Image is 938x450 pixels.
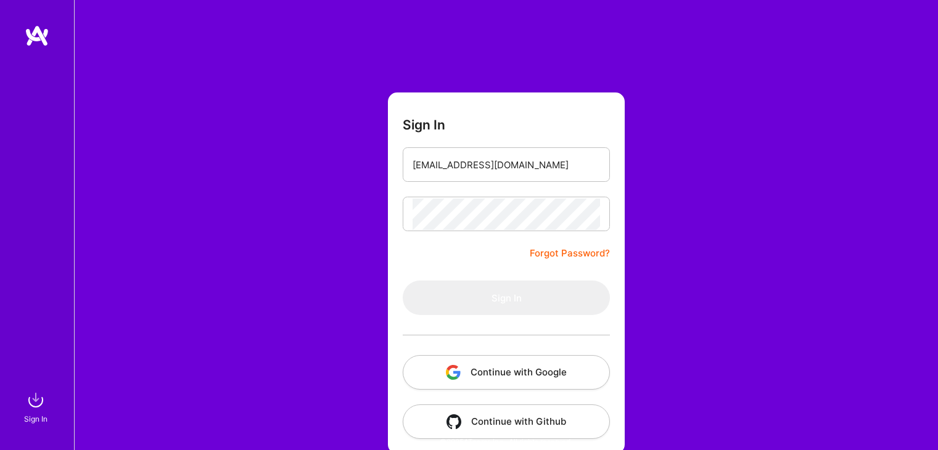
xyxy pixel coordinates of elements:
[403,355,610,390] button: Continue with Google
[446,365,461,380] img: icon
[403,404,610,439] button: Continue with Github
[24,412,47,425] div: Sign In
[403,117,445,133] h3: Sign In
[26,388,48,425] a: sign inSign In
[446,414,461,429] img: icon
[25,25,49,47] img: logo
[23,388,48,412] img: sign in
[403,280,610,315] button: Sign In
[530,246,610,261] a: Forgot Password?
[413,149,600,181] input: Email...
